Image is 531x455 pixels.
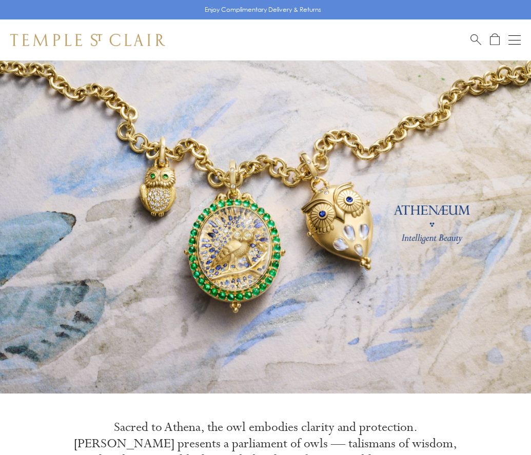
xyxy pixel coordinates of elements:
button: Open navigation [508,34,521,46]
p: Enjoy Complimentary Delivery & Returns [205,5,321,15]
a: Open Shopping Bag [490,33,500,46]
a: Search [470,33,481,46]
img: Temple St. Clair [10,34,165,46]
